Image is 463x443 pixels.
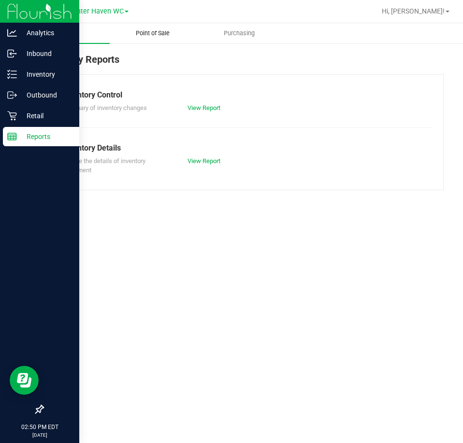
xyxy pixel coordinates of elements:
[62,89,424,101] div: Inventory Control
[123,29,183,38] span: Point of Sale
[7,90,17,100] inline-svg: Outbound
[7,132,17,141] inline-svg: Reports
[17,89,75,101] p: Outbound
[110,23,196,43] a: Point of Sale
[7,49,17,58] inline-svg: Inbound
[62,104,147,111] span: Summary of inventory changes
[62,157,145,174] span: Explore the details of inventory movement
[188,104,220,111] a: View Report
[7,111,17,121] inline-svg: Retail
[69,7,124,15] span: Winter Haven WC
[188,157,220,165] a: View Report
[62,142,424,154] div: Inventory Details
[17,110,75,122] p: Retail
[7,69,17,79] inline-svg: Inventory
[17,48,75,59] p: Inbound
[382,7,445,15] span: Hi, [PERSON_NAME]!
[211,29,268,38] span: Purchasing
[17,69,75,80] p: Inventory
[10,366,39,395] iframe: Resource center
[196,23,282,43] a: Purchasing
[17,27,75,39] p: Analytics
[4,423,75,431] p: 02:50 PM EDT
[43,52,444,74] div: Inventory Reports
[17,131,75,142] p: Reports
[7,28,17,38] inline-svg: Analytics
[4,431,75,439] p: [DATE]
